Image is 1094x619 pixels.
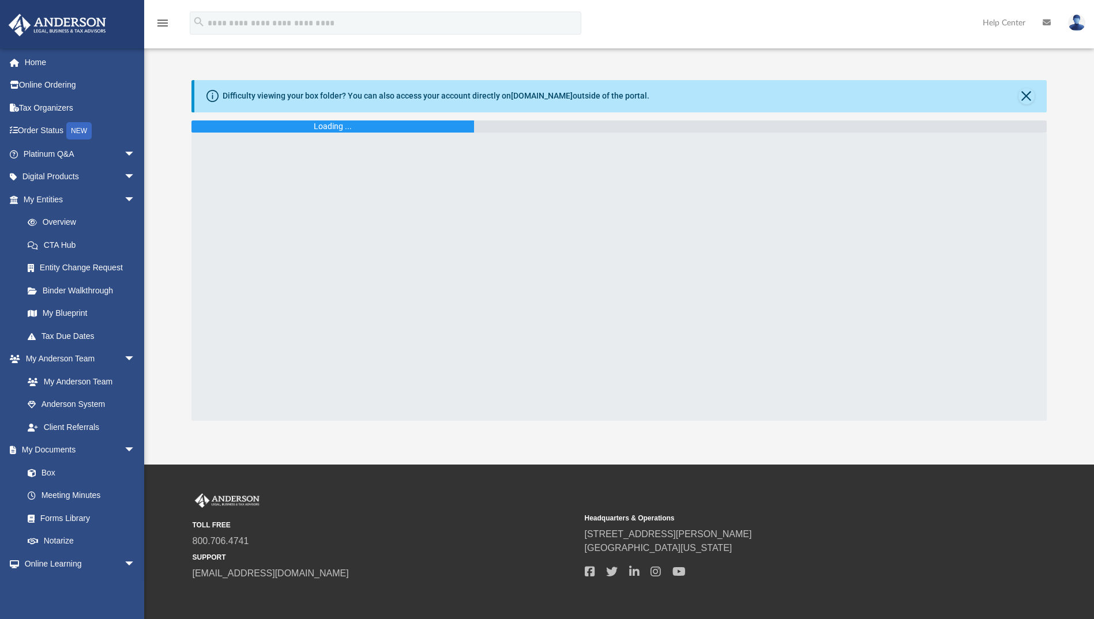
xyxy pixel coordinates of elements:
small: SUPPORT [193,552,577,563]
span: arrow_drop_down [124,552,147,576]
button: Close [1018,88,1035,104]
a: My Blueprint [16,302,147,325]
a: Tax Organizers [8,96,153,119]
span: arrow_drop_down [124,165,147,189]
a: Digital Productsarrow_drop_down [8,165,153,188]
span: arrow_drop_down [124,348,147,371]
a: Meeting Minutes [16,484,147,507]
a: CTA Hub [16,233,153,256]
a: [GEOGRAPHIC_DATA][US_STATE] [585,543,732,553]
a: Courses [16,575,147,598]
a: Anderson System [16,393,147,416]
a: Tax Due Dates [16,324,153,348]
img: Anderson Advisors Platinum Portal [193,493,262,508]
a: [STREET_ADDRESS][PERSON_NAME] [585,529,752,539]
a: 800.706.4741 [193,536,249,546]
img: Anderson Advisors Platinum Portal [5,14,110,36]
a: My Anderson Teamarrow_drop_down [8,348,147,371]
img: User Pic [1068,14,1085,31]
a: Online Learningarrow_drop_down [8,552,147,575]
a: Overview [16,211,153,234]
a: Client Referrals [16,416,147,439]
span: arrow_drop_down [124,142,147,166]
a: Home [8,51,153,74]
span: arrow_drop_down [124,188,147,212]
a: My Entitiesarrow_drop_down [8,188,153,211]
a: Entity Change Request [16,256,153,280]
i: menu [156,16,170,30]
div: Difficulty viewing your box folder? You can also access your account directly on outside of the p... [223,90,649,102]
a: [EMAIL_ADDRESS][DOMAIN_NAME] [193,568,349,578]
small: TOLL FREE [193,520,577,530]
a: Binder Walkthrough [16,279,153,302]
a: My Anderson Team [16,370,141,393]
a: Online Ordering [8,74,153,97]
a: Notarize [16,530,147,553]
i: search [193,16,205,28]
a: menu [156,22,170,30]
a: [DOMAIN_NAME] [511,91,573,100]
small: Headquarters & Operations [585,513,969,523]
div: Loading ... [314,120,352,133]
div: NEW [66,122,92,139]
span: arrow_drop_down [124,439,147,462]
a: Platinum Q&Aarrow_drop_down [8,142,153,165]
a: My Documentsarrow_drop_down [8,439,147,462]
a: Order StatusNEW [8,119,153,143]
a: Box [16,461,141,484]
a: Forms Library [16,507,141,530]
